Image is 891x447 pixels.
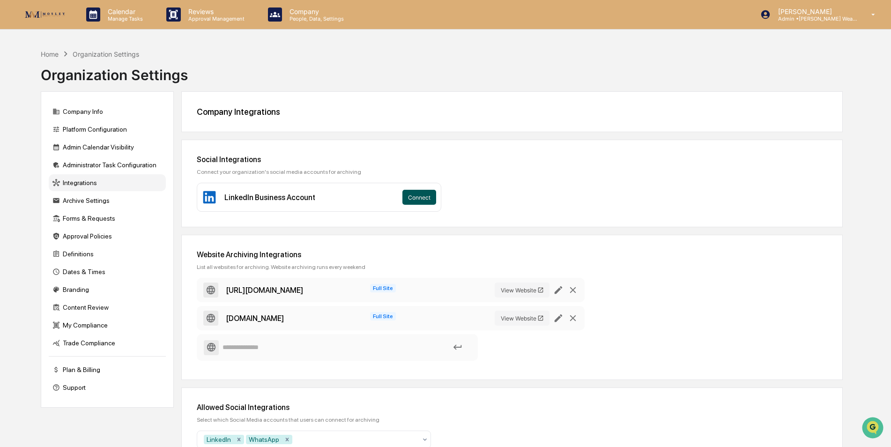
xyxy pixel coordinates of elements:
p: Manage Tasks [100,15,148,22]
div: Start new chat [32,72,154,81]
p: [PERSON_NAME] [771,7,858,15]
div: WhatsApp [246,435,282,444]
div: Integrations [49,174,166,191]
iframe: Open customer support [861,416,886,441]
p: Reviews [181,7,249,15]
div: Social Integrations [197,155,827,164]
a: 🔎Data Lookup [6,132,63,149]
img: logo [22,8,67,21]
div: LinkedIn Business Account [224,193,315,202]
div: My Compliance [49,317,166,334]
img: LinkedIn Business Account Icon [202,190,217,205]
img: 1746055101610-c473b297-6a78-478c-a979-82029cc54cd1 [9,72,26,89]
div: List all websites for archiving. Website archiving runs every weekend [197,264,827,270]
div: Approval Policies [49,228,166,245]
span: Preclearance [19,118,60,127]
button: View Website [495,283,550,298]
span: Full Site [370,312,396,320]
p: People, Data, Settings [282,15,349,22]
div: Select which Social Media accounts that users can connect for archiving [197,417,827,423]
div: Home [41,50,59,58]
div: Plan & Billing [49,361,166,378]
div: Branding [49,281,166,298]
div: 🗄️ [68,119,75,127]
span: Pylon [93,159,113,166]
div: LinkedIn [204,435,234,444]
span: Attestations [77,118,116,127]
div: Remove WhatsApp [282,435,292,444]
div: Platform Configuration [49,121,166,138]
div: Connect your organization's social media accounts for archiving [197,169,827,175]
div: Forms & Requests [49,210,166,227]
button: Start new chat [159,74,171,86]
div: 🔎 [9,137,17,144]
p: Admin • [PERSON_NAME] Wealth [771,15,858,22]
a: 🗄️Attestations [64,114,120,131]
button: Connect [402,190,436,205]
p: Calendar [100,7,148,15]
div: Trade Compliance [49,335,166,351]
div: Content Review [49,299,166,316]
button: View Website [495,311,550,326]
div: Company Info [49,103,166,120]
div: Support [49,379,166,396]
div: Admin Calendar Visibility [49,139,166,156]
div: Definitions [49,246,166,262]
span: Full Site [370,284,396,292]
div: Dates & Times [49,263,166,280]
div: Archive Settings [49,192,166,209]
span: Data Lookup [19,136,59,145]
div: 🖐️ [9,119,17,127]
p: Company [282,7,349,15]
p: Approval Management [181,15,249,22]
a: Powered byPylon [66,158,113,166]
div: We're available if you need us! [32,81,119,89]
div: Company Integrations [197,107,827,117]
a: 🖐️Preclearance [6,114,64,131]
div: Allowed Social Integrations [197,403,827,412]
p: How can we help? [9,20,171,35]
div: Organization Settings [41,59,188,83]
div: Website Archiving Integrations [197,250,827,259]
div: https://mosleywealthmanagement.com/ [226,286,303,295]
div: www.easeintoretirement.com [226,314,284,323]
div: Administrator Task Configuration [49,156,166,173]
div: Organization Settings [73,50,139,58]
div: Remove LinkedIn [234,435,244,444]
